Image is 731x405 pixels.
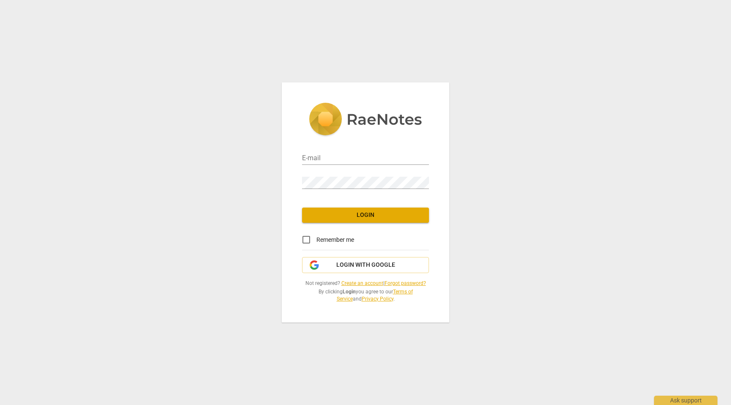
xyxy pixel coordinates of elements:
span: Not registered? | [302,280,429,287]
b: Login [343,289,356,295]
a: Forgot password? [385,280,426,286]
span: Remember me [316,235,354,244]
img: 5ac2273c67554f335776073100b6d88f.svg [309,103,422,137]
button: Login with Google [302,257,429,273]
span: Login [309,211,422,219]
button: Login [302,208,429,223]
a: Create an account [341,280,383,286]
div: Ask support [654,396,717,405]
span: By clicking you agree to our and . [302,288,429,302]
a: Privacy Policy [362,296,393,302]
span: Login with Google [336,261,395,269]
a: Terms of Service [337,289,413,302]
